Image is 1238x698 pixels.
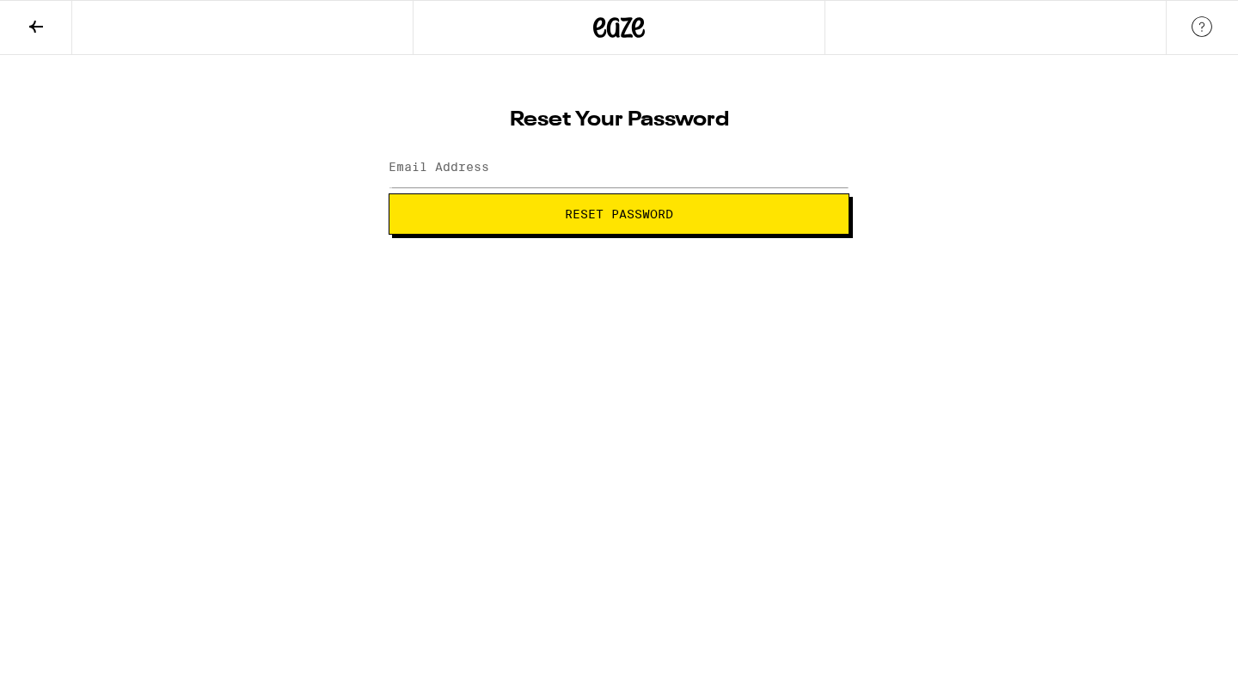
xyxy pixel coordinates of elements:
h1: Reset Your Password [389,110,849,131]
span: Reset Password [565,208,673,220]
span: Hi. Need any help? [32,12,145,26]
button: Reset Password [389,193,849,235]
input: Email Address [389,149,849,187]
label: Email Address [389,160,489,174]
